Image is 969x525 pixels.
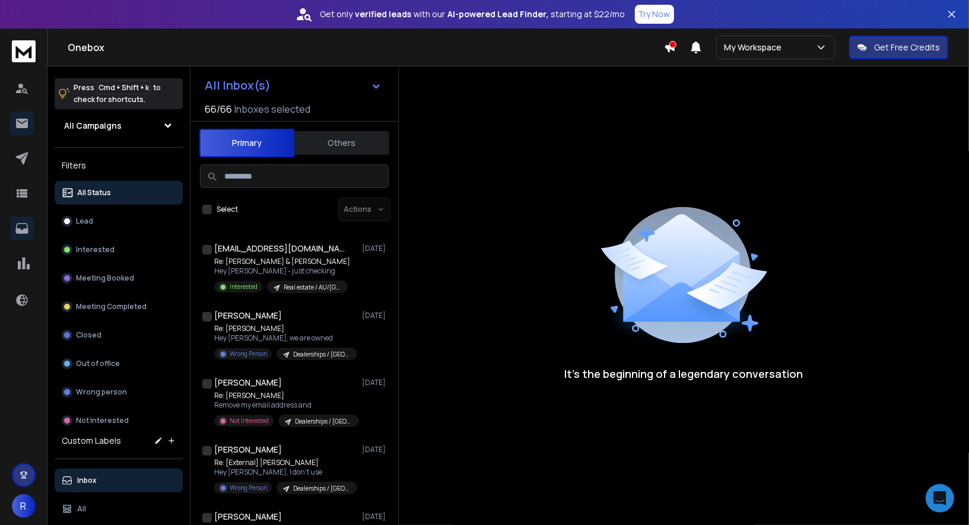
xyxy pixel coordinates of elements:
[214,333,357,343] p: Hey [PERSON_NAME], we are owned
[214,444,282,456] h1: [PERSON_NAME]
[214,310,282,322] h1: [PERSON_NAME]
[638,8,671,20] p: Try Now
[565,365,803,382] p: It’s the beginning of a legendary conversation
[97,81,151,94] span: Cmd + Shift + k
[77,188,111,198] p: All Status
[55,380,183,404] button: Wrong person
[320,8,625,20] p: Get only with our starting at $22/mo
[849,36,948,59] button: Get Free Credits
[76,330,101,340] p: Closed
[230,416,269,425] p: Not Interested
[214,324,357,333] p: Re: [PERSON_NAME]
[293,350,350,359] p: Dealerships / [GEOGRAPHIC_DATA]
[195,74,391,97] button: All Inbox(s)
[55,181,183,205] button: All Status
[77,504,86,514] p: All
[77,476,97,485] p: Inbox
[55,409,183,432] button: Not Interested
[76,302,147,311] p: Meeting Completed
[205,79,271,91] h1: All Inbox(s)
[55,157,183,174] h3: Filters
[214,467,357,477] p: Hey [PERSON_NAME], I don't use
[76,217,93,226] p: Lead
[362,311,389,320] p: [DATE]
[12,494,36,518] button: R
[214,391,357,400] p: Re: [PERSON_NAME]
[62,435,121,447] h3: Custom Labels
[214,266,350,276] p: Hey [PERSON_NAME] - just checking
[214,243,345,254] h1: [EMAIL_ADDRESS][DOMAIN_NAME]
[76,245,115,254] p: Interested
[205,102,232,116] span: 66 / 66
[230,282,258,291] p: Interested
[55,238,183,262] button: Interested
[448,8,549,20] strong: AI-powered Lead Finder,
[214,400,357,410] p: Remove my email address and
[76,416,129,425] p: Not Interested
[874,42,940,53] p: Get Free Credits
[76,359,120,368] p: Out of office
[64,120,122,132] h1: All Campaigns
[217,205,238,214] label: Select
[76,387,127,397] p: Wrong person
[55,266,183,290] button: Meeting Booked
[55,209,183,233] button: Lead
[68,40,664,55] h1: Onebox
[55,352,183,376] button: Out of office
[230,349,267,358] p: Wrong Person
[294,130,389,156] button: Others
[362,445,389,454] p: [DATE]
[230,483,267,492] p: Wrong Person
[214,458,357,467] p: Re: [External] [PERSON_NAME]
[724,42,786,53] p: My Workspace
[293,484,350,493] p: Dealerships / [GEOGRAPHIC_DATA]
[55,114,183,138] button: All Campaigns
[199,129,294,157] button: Primary
[362,512,389,521] p: [DATE]
[355,8,412,20] strong: verified leads
[55,295,183,319] button: Meeting Completed
[284,283,341,292] p: Real estate / AU/[GEOGRAPHIC_DATA]
[635,5,674,24] button: Try Now
[362,244,389,253] p: [DATE]
[12,40,36,62] img: logo
[76,273,134,283] p: Meeting Booked
[214,511,282,523] h1: [PERSON_NAME]
[55,469,183,492] button: Inbox
[234,102,310,116] h3: Inboxes selected
[214,257,350,266] p: Re: [PERSON_NAME] & [PERSON_NAME]
[74,82,161,106] p: Press to check for shortcuts.
[55,497,183,521] button: All
[362,378,389,387] p: [DATE]
[926,484,954,513] div: Open Intercom Messenger
[55,323,183,347] button: Closed
[214,377,282,389] h1: [PERSON_NAME]
[295,417,352,426] p: Dealerships / [GEOGRAPHIC_DATA]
